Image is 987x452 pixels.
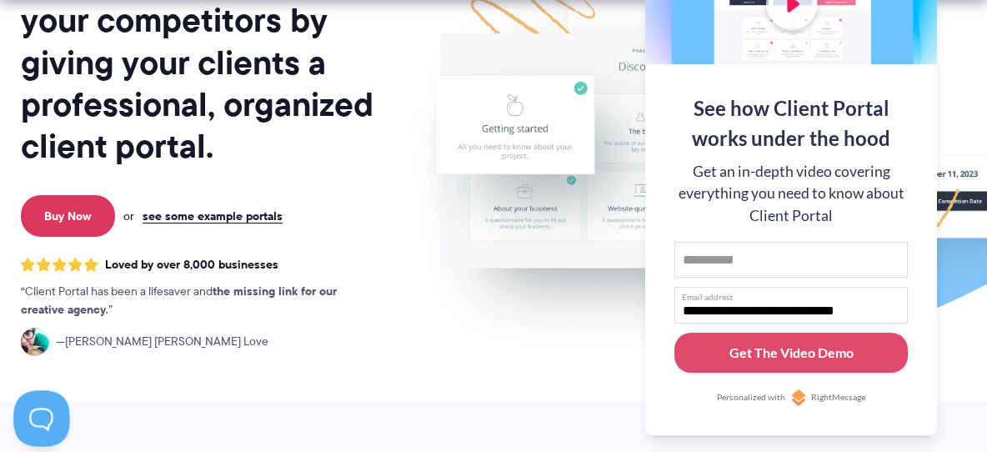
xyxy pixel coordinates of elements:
span: [PERSON_NAME] [PERSON_NAME] Love [56,333,268,351]
span: or [123,208,134,223]
iframe: Toggle Customer Support [13,390,70,447]
p: Client Portal has been a lifesaver and . [21,283,371,319]
input: Email address [674,287,908,324]
div: See how Client Portal works under the hood [674,93,908,153]
div: Get The Video Demo [729,343,854,363]
span: RightMessage [811,391,865,404]
a: Buy Now [21,195,115,237]
button: Get The Video Demo [674,333,908,374]
a: Personalized withRightMessage [674,389,908,406]
img: Personalized with RightMessage [790,389,807,406]
strong: the missing link for our creative agency [21,282,337,319]
div: Get an in-depth video covering everything you need to know about Client Portal [674,161,908,227]
span: Loved by over 8,000 businesses [105,258,278,272]
span: Personalized with [717,391,785,404]
a: see some example portals [143,208,283,223]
